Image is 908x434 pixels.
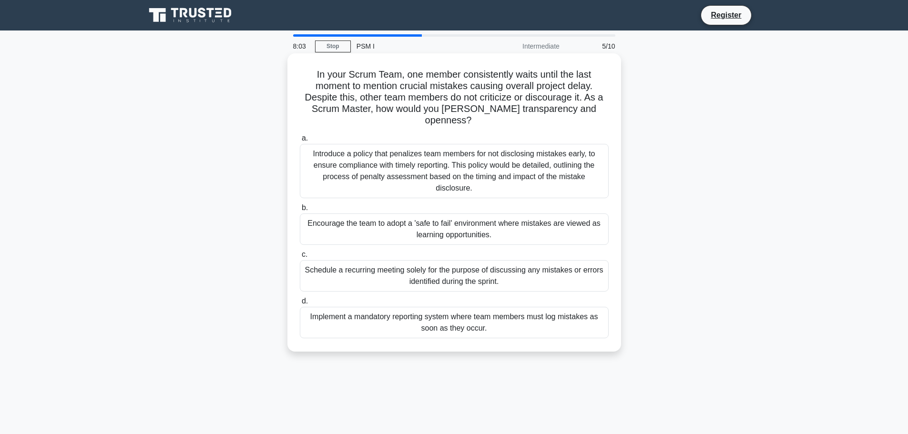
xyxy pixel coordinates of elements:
span: c. [302,250,307,258]
span: d. [302,297,308,305]
a: Stop [315,40,351,52]
span: a. [302,134,308,142]
a: Register [705,9,747,21]
h5: In your Scrum Team, one member consistently waits until the last moment to mention crucial mistak... [299,69,610,127]
span: b. [302,203,308,212]
div: Encourage the team to adopt a 'safe to fail' environment where mistakes are viewed as learning op... [300,213,609,245]
div: PSM I [351,37,482,56]
div: Intermediate [482,37,565,56]
div: Implement a mandatory reporting system where team members must log mistakes as soon as they occur. [300,307,609,338]
div: Schedule a recurring meeting solely for the purpose of discussing any mistakes or errors identifi... [300,260,609,292]
div: 8:03 [287,37,315,56]
div: Introduce a policy that penalizes team members for not disclosing mistakes early, to ensure compl... [300,144,609,198]
div: 5/10 [565,37,621,56]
